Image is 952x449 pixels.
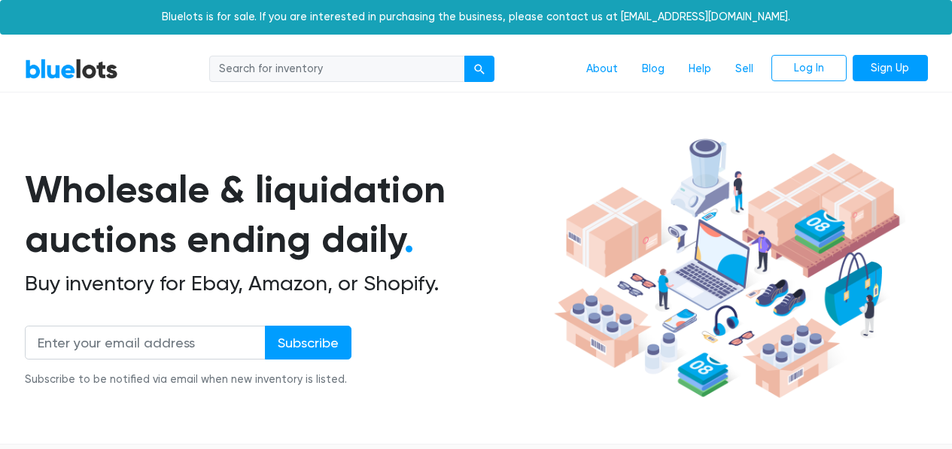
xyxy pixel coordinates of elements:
[771,55,847,82] a: Log In
[265,326,351,360] input: Subscribe
[853,55,928,82] a: Sign Up
[630,55,677,83] a: Blog
[209,56,465,83] input: Search for inventory
[25,58,118,80] a: BlueLots
[25,326,266,360] input: Enter your email address
[25,271,549,296] h2: Buy inventory for Ebay, Amazon, or Shopify.
[404,217,414,262] span: .
[574,55,630,83] a: About
[677,55,723,83] a: Help
[25,165,549,265] h1: Wholesale & liquidation auctions ending daily
[25,372,351,388] div: Subscribe to be notified via email when new inventory is listed.
[723,55,765,83] a: Sell
[549,132,905,405] img: hero-ee84e7d0318cb26816c560f6b4441b76977f77a177738b4e94f68c95b2b83dbb.png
